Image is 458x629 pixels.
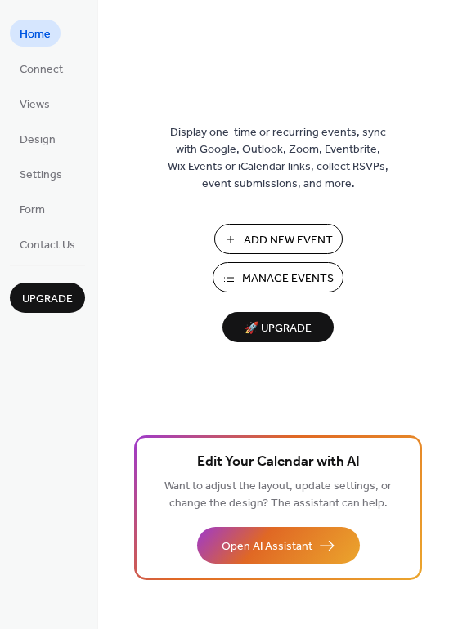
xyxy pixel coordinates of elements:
[22,291,73,308] span: Upgrade
[20,96,50,114] span: Views
[232,318,324,340] span: 🚀 Upgrade
[213,262,343,292] button: Manage Events
[222,312,334,342] button: 🚀 Upgrade
[242,270,334,288] span: Manage Events
[10,125,65,152] a: Design
[20,167,62,184] span: Settings
[244,232,333,249] span: Add New Event
[10,20,61,47] a: Home
[20,202,45,219] span: Form
[197,451,360,474] span: Edit Your Calendar with AI
[10,160,72,187] a: Settings
[20,26,51,43] span: Home
[197,527,360,564] button: Open AI Assistant
[168,124,388,193] span: Display one-time or recurring events, sync with Google, Outlook, Zoom, Eventbrite, Wix Events or ...
[10,55,73,82] a: Connect
[20,237,75,254] span: Contact Us
[10,283,85,313] button: Upgrade
[10,195,55,222] a: Form
[10,230,85,257] a: Contact Us
[222,538,312,555] span: Open AI Assistant
[10,90,60,117] a: Views
[214,224,343,254] button: Add New Event
[20,132,56,149] span: Design
[20,61,63,78] span: Connect
[164,475,392,515] span: Want to adjust the layout, update settings, or change the design? The assistant can help.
